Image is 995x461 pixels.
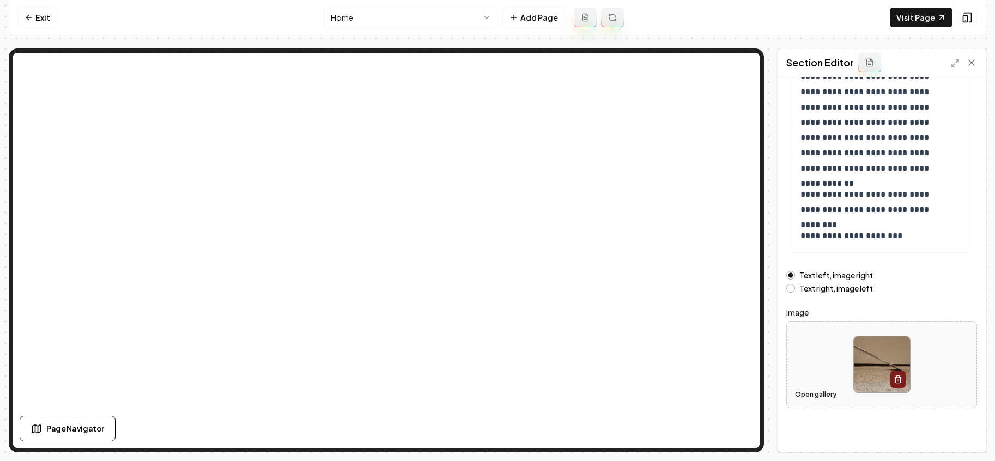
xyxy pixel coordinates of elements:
label: Text left, image right [799,271,873,279]
button: Regenerate page [601,8,624,27]
a: Exit [17,8,57,27]
a: Visit Page [890,8,952,27]
button: Add Page [502,8,565,27]
button: Page Navigator [20,416,116,441]
label: Image [786,306,977,319]
img: image [854,336,910,392]
h2: Section Editor [786,55,854,70]
button: Open gallery [791,386,840,403]
button: Add admin section prompt [858,53,881,72]
button: Add admin page prompt [574,8,597,27]
label: Text right, image left [799,284,873,292]
span: Page Navigator [46,423,104,434]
